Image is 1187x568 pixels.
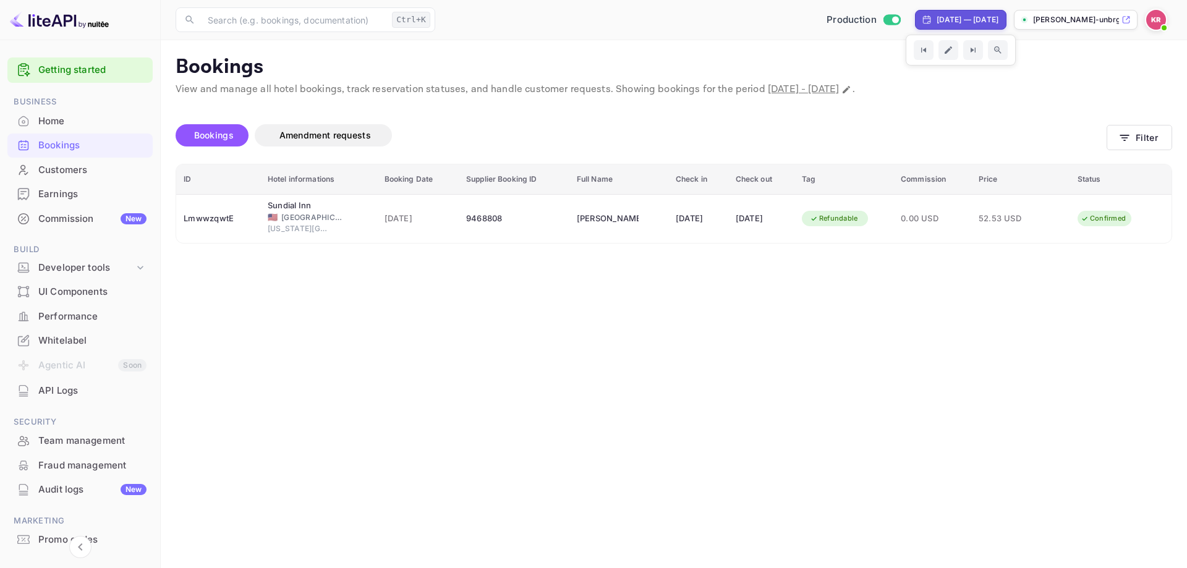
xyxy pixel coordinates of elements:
[7,478,153,501] a: Audit logsNew
[7,379,153,403] div: API Logs
[1070,164,1172,195] th: Status
[7,454,153,478] div: Fraud management
[176,55,1172,80] p: Bookings
[7,158,153,181] a: Customers
[38,187,147,201] div: Earnings
[7,280,153,304] div: UI Components
[7,305,153,329] div: Performance
[38,114,147,129] div: Home
[7,257,153,279] div: Developer tools
[7,305,153,328] a: Performance
[7,478,153,502] div: Audit logsNew
[38,212,147,226] div: Commission
[7,429,153,452] a: Team management
[840,83,853,96] button: Change date range
[459,164,569,195] th: Supplier Booking ID
[7,243,153,256] span: Build
[979,212,1040,226] span: 52.53 USD
[176,164,1172,243] table: booking table
[268,200,330,212] div: Sundial Inn
[38,434,147,448] div: Team management
[7,454,153,477] a: Fraud management
[7,182,153,205] a: Earnings
[7,134,153,158] div: Bookings
[893,164,971,195] th: Commission
[38,459,147,473] div: Fraud management
[901,212,964,226] span: 0.00 USD
[7,57,153,83] div: Getting started
[184,209,253,229] div: LmwwzqwtE
[963,40,983,60] button: Go to next time period
[7,528,153,551] a: Promo codes
[38,483,147,497] div: Audit logs
[7,158,153,182] div: Customers
[38,63,147,77] a: Getting started
[7,95,153,109] span: Business
[38,310,147,324] div: Performance
[676,209,721,229] div: [DATE]
[377,164,459,195] th: Booking Date
[7,329,153,353] div: Whitelabel
[38,533,147,547] div: Promo codes
[176,124,1107,146] div: account-settings tabs
[768,83,839,96] span: [DATE] - [DATE]
[937,14,998,25] div: [DATE] — [DATE]
[914,40,934,60] button: Go to previous time period
[121,213,147,224] div: New
[121,484,147,495] div: New
[38,334,147,348] div: Whitelabel
[1146,10,1166,30] img: Kobus Roux
[1107,125,1172,150] button: Filter
[38,138,147,153] div: Bookings
[268,213,278,221] span: United States of America
[279,130,371,140] span: Amendment requests
[668,164,728,195] th: Check in
[7,528,153,552] div: Promo codes
[7,514,153,528] span: Marketing
[7,415,153,429] span: Security
[200,7,387,32] input: Search (e.g. bookings, documentation)
[194,130,234,140] span: Bookings
[7,207,153,230] a: CommissionNew
[7,109,153,134] div: Home
[569,164,668,195] th: Full Name
[577,209,639,229] div: Mikah Celeste
[7,429,153,453] div: Team management
[988,40,1008,60] button: Zoom out time range
[38,163,147,177] div: Customers
[385,212,451,226] span: [DATE]
[938,40,958,60] button: Edit date range
[260,164,377,195] th: Hotel informations
[38,261,134,275] div: Developer tools
[1073,211,1134,226] div: Confirmed
[69,536,91,558] button: Collapse navigation
[802,211,866,226] div: Refundable
[7,182,153,206] div: Earnings
[971,164,1070,195] th: Price
[176,164,260,195] th: ID
[7,207,153,231] div: CommissionNew
[827,13,877,27] span: Production
[736,209,787,229] div: [DATE]
[7,329,153,352] a: Whitelabel
[392,12,430,28] div: Ctrl+K
[281,212,343,223] span: [GEOGRAPHIC_DATA]
[794,164,893,195] th: Tag
[7,134,153,156] a: Bookings
[176,82,1172,97] p: View and manage all hotel bookings, track reservation statuses, and handle customer requests. Sho...
[466,209,562,229] div: 9468808
[7,109,153,132] a: Home
[728,164,794,195] th: Check out
[38,285,147,299] div: UI Components
[10,10,109,30] img: LiteAPI logo
[38,384,147,398] div: API Logs
[7,280,153,303] a: UI Components
[7,379,153,402] a: API Logs
[1033,14,1119,25] p: [PERSON_NAME]-unbrg.[PERSON_NAME]...
[822,13,905,27] div: Switch to Sandbox mode
[268,223,330,234] span: [US_STATE][GEOGRAPHIC_DATA]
